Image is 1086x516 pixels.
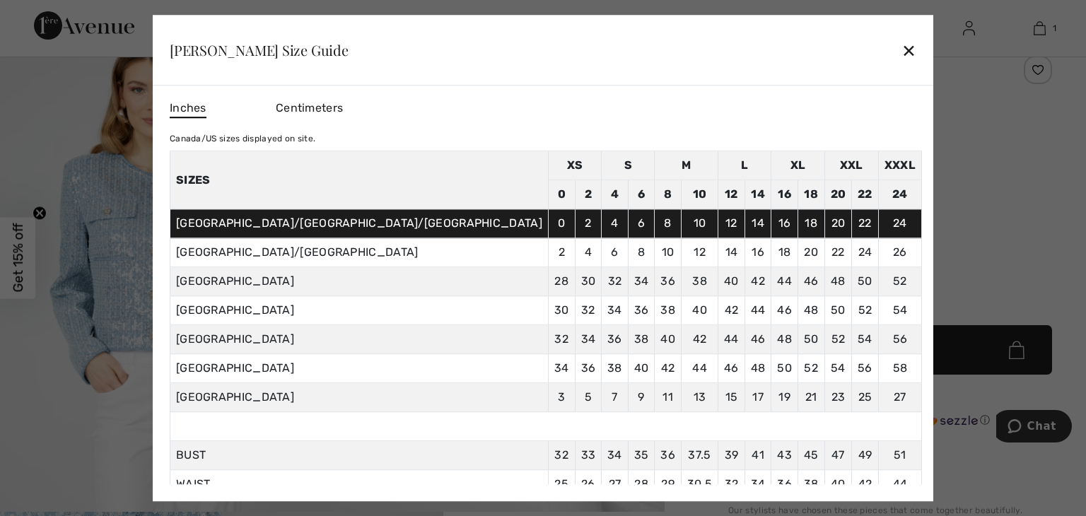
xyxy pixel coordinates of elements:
td: 18 [798,180,824,209]
td: 4 [602,180,629,209]
td: XS [548,151,601,180]
td: 3 [548,383,575,412]
div: ✕ [901,35,916,65]
td: [GEOGRAPHIC_DATA]/[GEOGRAPHIC_DATA]/[GEOGRAPHIC_DATA] [170,209,548,238]
td: 46 [718,354,745,383]
td: 36 [575,354,602,383]
td: 23 [824,383,852,412]
td: 0 [548,209,575,238]
td: [GEOGRAPHIC_DATA]/[GEOGRAPHIC_DATA] [170,238,548,267]
td: 42 [718,296,745,325]
td: 26 [878,238,921,267]
td: 42 [681,325,718,354]
td: M [655,151,718,180]
td: 30 [548,296,575,325]
span: 29 [661,477,675,491]
td: 48 [745,354,771,383]
span: 47 [831,448,845,462]
td: 38 [655,296,682,325]
span: 45 [804,448,819,462]
td: 12 [718,209,745,238]
td: 19 [771,383,798,412]
td: 6 [602,238,629,267]
td: 46 [745,325,771,354]
td: 14 [745,209,771,238]
span: 38 [804,477,819,491]
td: 6 [628,180,655,209]
td: XL [771,151,824,180]
td: 38 [681,267,718,296]
span: 28 [634,477,648,491]
td: 34 [575,325,602,354]
td: 46 [798,267,824,296]
td: 14 [718,238,745,267]
td: 10 [681,209,718,238]
span: 34 [751,477,766,491]
td: 34 [628,267,655,296]
td: 54 [852,325,879,354]
span: 34 [607,448,622,462]
td: 30 [575,267,602,296]
td: [GEOGRAPHIC_DATA] [170,267,548,296]
td: 16 [771,209,798,238]
td: 24 [878,180,921,209]
td: 52 [824,325,852,354]
span: 33 [581,448,596,462]
td: 2 [575,209,602,238]
td: 52 [798,354,824,383]
td: 22 [852,209,879,238]
td: 44 [745,296,771,325]
span: 36 [777,477,792,491]
td: 15 [718,383,745,412]
td: 50 [771,354,798,383]
td: 16 [745,238,771,267]
td: S [602,151,655,180]
td: 48 [824,267,852,296]
td: 17 [745,383,771,412]
td: 34 [548,354,575,383]
td: 27 [878,383,921,412]
span: 36 [660,448,675,462]
td: 54 [824,354,852,383]
td: 6 [628,209,655,238]
td: 50 [824,296,852,325]
td: 44 [718,325,745,354]
span: Centimeters [276,101,343,115]
td: 13 [681,383,718,412]
td: 8 [655,180,682,209]
td: 4 [602,209,629,238]
td: 56 [852,354,879,383]
td: 14 [745,180,771,209]
div: Canada/US sizes displayed on site. [170,132,922,145]
td: 2 [548,238,575,267]
span: 32 [554,448,568,462]
td: 20 [824,209,852,238]
td: 5 [575,383,602,412]
td: 32 [575,296,602,325]
td: 56 [878,325,921,354]
span: 30.5 [687,477,712,491]
span: 51 [894,448,906,462]
th: Sizes [170,151,548,209]
td: 22 [824,238,852,267]
td: WAIST [170,470,548,499]
td: 20 [798,238,824,267]
td: 28 [548,267,575,296]
td: 20 [824,180,852,209]
td: BUST [170,441,548,470]
td: 54 [878,296,921,325]
td: 50 [852,267,879,296]
td: 18 [798,209,824,238]
td: 32 [602,267,629,296]
td: 44 [681,354,718,383]
td: 24 [852,238,879,267]
td: 40 [718,267,745,296]
td: 21 [798,383,824,412]
td: 48 [798,296,824,325]
td: 34 [602,296,629,325]
td: 58 [878,354,921,383]
td: 8 [655,209,682,238]
td: 40 [681,296,718,325]
span: Chat [31,10,60,23]
td: 22 [852,180,879,209]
